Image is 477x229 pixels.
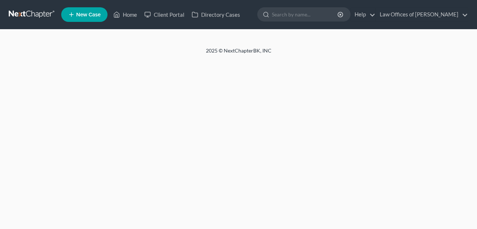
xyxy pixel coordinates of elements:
a: Home [110,8,141,21]
input: Search by name... [272,8,339,21]
span: New Case [76,12,101,18]
div: 2025 © NextChapterBK, INC [31,47,446,60]
a: Help [351,8,375,21]
a: Law Offices of [PERSON_NAME] [376,8,468,21]
a: Client Portal [141,8,188,21]
a: Directory Cases [188,8,244,21]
